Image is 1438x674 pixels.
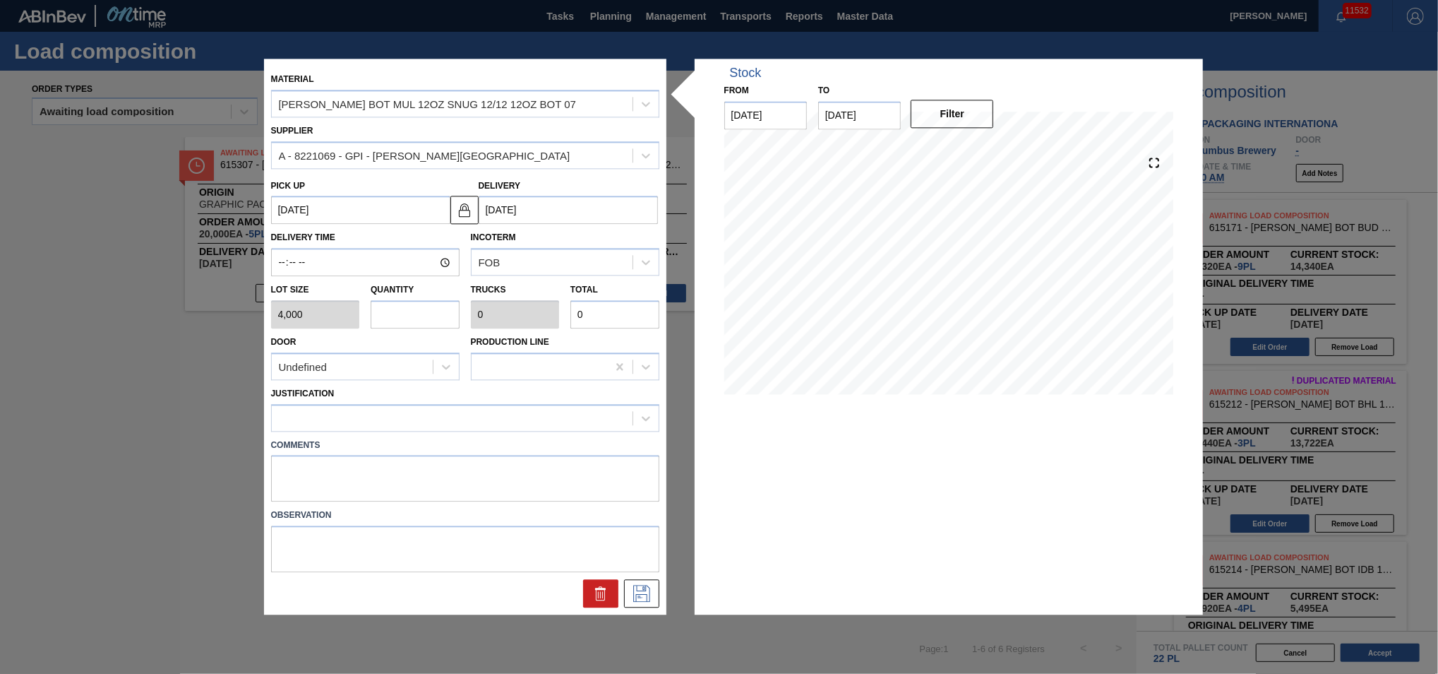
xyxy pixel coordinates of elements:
[583,580,618,608] div: Delete Suggestion
[471,285,506,295] label: Trucks
[471,337,549,347] label: Production Line
[271,181,306,191] label: Pick up
[911,100,993,128] button: Filter
[271,435,659,456] label: Comments
[818,101,901,129] input: mm/dd/yyyy
[624,580,659,608] div: Save Suggestion
[818,85,829,95] label: to
[271,389,335,398] label: Justification
[271,228,460,249] label: Delivery Time
[271,337,296,347] label: Door
[471,233,516,243] label: Incoterm
[279,98,577,110] div: [PERSON_NAME] BOT MUL 12OZ SNUG 12/12 12OZ BOT 07
[479,181,521,191] label: Delivery
[724,85,749,95] label: From
[271,126,313,136] label: Supplier
[450,196,479,224] button: locked
[271,506,659,526] label: Observation
[271,280,360,301] label: Lot size
[271,74,314,84] label: Material
[724,101,807,129] input: mm/dd/yyyy
[730,66,762,81] div: Stock
[456,201,473,218] img: locked
[371,285,414,295] label: Quantity
[479,256,501,268] div: FOB
[279,361,327,373] div: Undefined
[271,196,450,225] input: mm/dd/yyyy
[479,196,658,225] input: mm/dd/yyyy
[279,150,570,162] div: A - 8221069 - GPI - [PERSON_NAME][GEOGRAPHIC_DATA]
[570,285,598,295] label: Total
